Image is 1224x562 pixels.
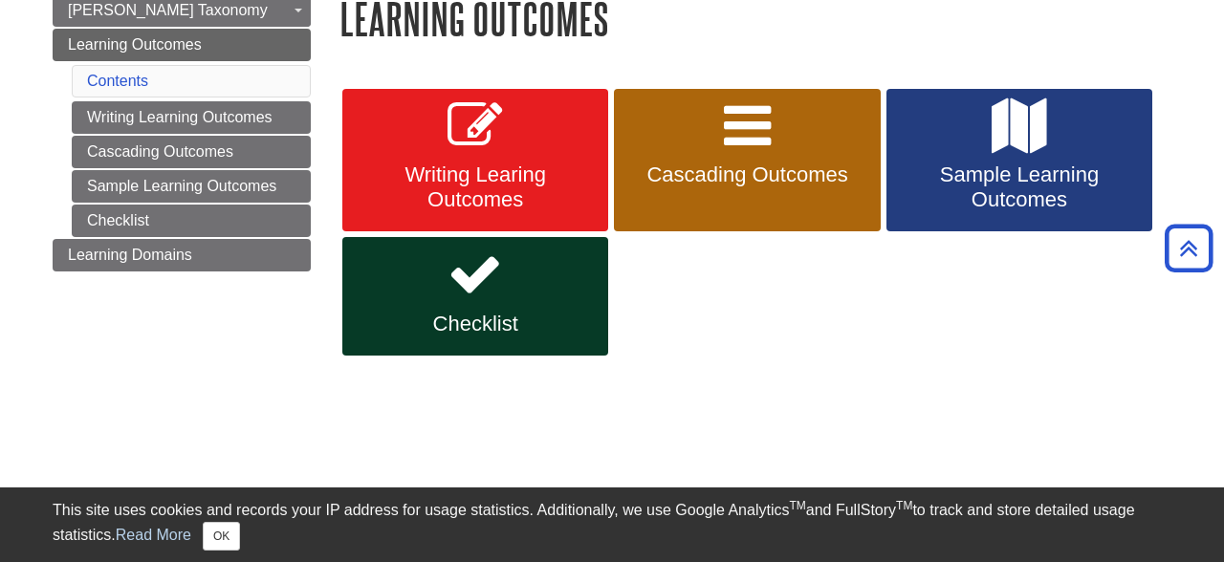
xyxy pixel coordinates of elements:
a: Learning Domains [53,239,311,271]
a: Sample Learning Outcomes [72,170,311,203]
a: Cascading Outcomes [72,136,311,168]
a: Contents [87,73,148,89]
span: Sample Learning Outcomes [901,162,1138,212]
a: Checklist [72,205,311,237]
span: [PERSON_NAME] Taxonomy [68,2,268,18]
a: Writing Learing Outcomes [342,89,608,232]
span: Learning Domains [68,247,192,263]
a: Checklist [342,237,608,356]
span: Cascading Outcomes [628,162,865,187]
div: This site uses cookies and records your IP address for usage statistics. Additionally, we use Goo... [53,499,1171,551]
a: Learning Outcomes [53,29,311,61]
a: Read More [116,527,191,543]
sup: TM [789,499,805,512]
span: Writing Learing Outcomes [357,162,594,212]
span: Learning Outcomes [68,36,202,53]
sup: TM [896,499,912,512]
a: Sample Learning Outcomes [886,89,1152,232]
a: Writing Learning Outcomes [72,101,311,134]
span: Checklist [357,312,594,336]
a: Cascading Outcomes [614,89,880,232]
a: Back to Top [1158,235,1219,261]
button: Close [203,522,240,551]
